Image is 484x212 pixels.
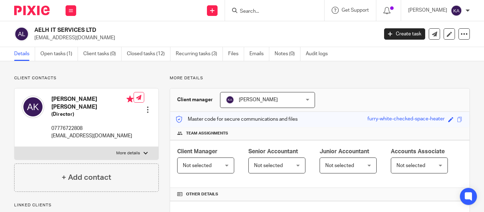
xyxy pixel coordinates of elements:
span: Team assignments [186,131,228,136]
p: 07776722808 [51,125,134,132]
a: Details [14,47,35,61]
span: Other details [186,191,218,197]
h3: Client manager [177,96,213,103]
div: furry-white-checked-space-heater [367,115,445,124]
h2: AELH IT SERVICES LTD [34,27,306,34]
h5: (Director) [51,111,134,118]
a: Notes (0) [275,47,300,61]
span: Senior Accountant [248,149,298,154]
p: [EMAIL_ADDRESS][DOMAIN_NAME] [34,34,373,41]
span: Not selected [183,163,212,168]
span: Accounts Associate [391,149,445,154]
img: svg%3E [14,27,29,41]
a: Audit logs [306,47,333,61]
input: Search [239,8,303,15]
a: Create task [384,28,425,40]
span: Junior Accountant [320,149,369,154]
p: [PERSON_NAME] [408,7,447,14]
a: Client tasks (0) [83,47,122,61]
p: More details [170,75,470,81]
img: svg%3E [451,5,462,16]
a: Closed tasks (12) [127,47,170,61]
p: Master code for secure communications and files [175,116,298,123]
p: Client contacts [14,75,159,81]
span: Not selected [254,163,283,168]
span: [PERSON_NAME] [239,97,278,102]
h4: [PERSON_NAME] [PERSON_NAME] [51,96,134,111]
a: Recurring tasks (3) [176,47,223,61]
p: More details [116,150,140,156]
a: Open tasks (1) [40,47,78,61]
span: Get Support [342,8,369,13]
i: Primary [126,96,134,103]
span: Not selected [396,163,425,168]
p: [EMAIL_ADDRESS][DOMAIN_NAME] [51,132,134,139]
img: svg%3E [22,96,44,118]
img: Pixie [14,6,50,15]
h4: + Add contact [62,172,111,183]
span: Not selected [325,163,354,168]
a: Files [228,47,244,61]
p: Linked clients [14,202,159,208]
a: Emails [249,47,269,61]
span: Client Manager [177,149,218,154]
img: svg%3E [226,96,234,104]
